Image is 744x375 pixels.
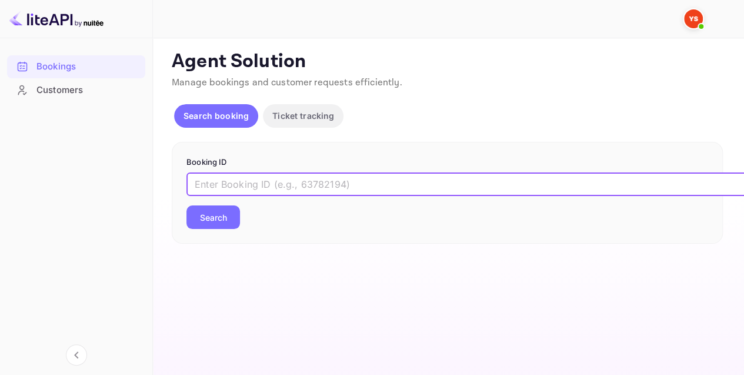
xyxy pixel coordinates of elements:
img: LiteAPI logo [9,9,104,28]
button: Collapse navigation [66,344,87,366]
a: Customers [7,79,145,101]
div: Bookings [36,60,139,74]
p: Booking ID [186,157,708,168]
div: Customers [7,79,145,102]
div: Bookings [7,55,145,78]
p: Ticket tracking [272,109,334,122]
span: Manage bookings and customer requests efficiently. [172,77,402,89]
a: Bookings [7,55,145,77]
div: Customers [36,84,139,97]
p: Search booking [184,109,249,122]
img: Yandex Support [684,9,703,28]
button: Search [186,205,240,229]
p: Agent Solution [172,50,723,74]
